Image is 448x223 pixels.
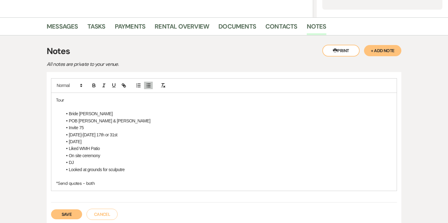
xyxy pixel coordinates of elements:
li: Invite 75 [62,124,392,131]
a: Tasks [87,21,105,35]
p: Tour [56,97,392,103]
li: Looked at grounds for sculputre [62,166,392,173]
p: All notes are private to your venue. [47,60,264,68]
a: Contacts [265,21,297,35]
li: Bride [PERSON_NAME] [62,110,392,117]
button: Print [322,45,360,57]
button: Cancel [86,209,118,220]
button: + Add Note [364,45,401,56]
button: Save [51,209,82,219]
a: Rental Overview [155,21,209,35]
li: Liked WMH Patio [62,145,392,152]
a: Payments [115,21,146,35]
a: Notes [307,21,326,35]
li: [DATE] [62,138,392,145]
li: POB [PERSON_NAME] & [PERSON_NAME] [62,117,392,124]
li: [DATE]-[DATE] 17th or 31st [62,131,392,138]
a: Documents [218,21,256,35]
p: *Send quotes - both [56,180,392,187]
li: DJ [62,159,392,166]
li: On site ceremony [62,152,392,159]
a: Messages [47,21,78,35]
h3: Notes [47,45,401,58]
